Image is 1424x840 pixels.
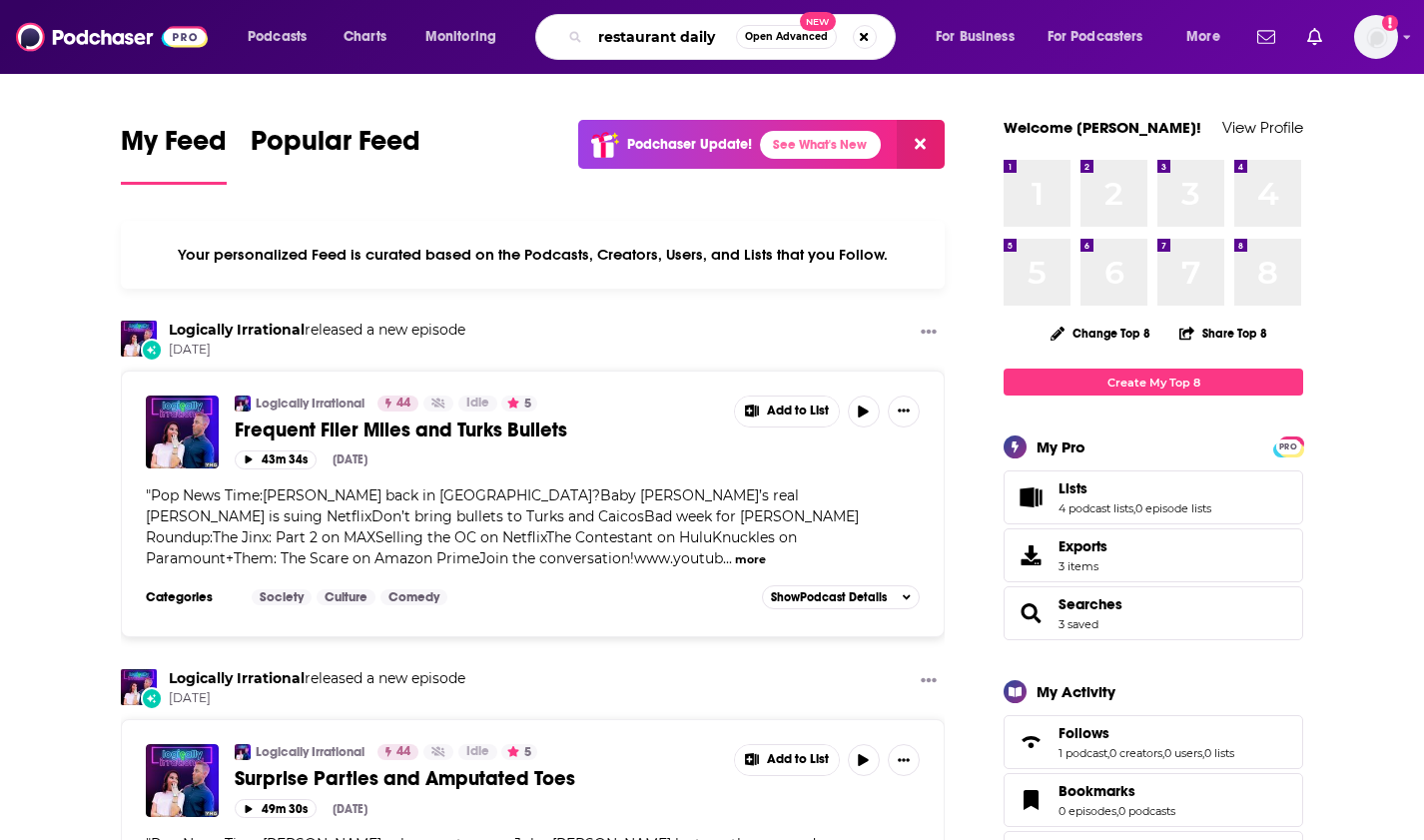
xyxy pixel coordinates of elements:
span: For Business [936,23,1015,51]
a: Searches [1059,595,1122,613]
a: Follows [1011,728,1051,756]
a: View Profile [1222,118,1303,137]
img: Frequent Flier Miles and Turks Bullets [146,396,219,468]
a: Frequent Flier Miles and Turks Bullets [235,418,720,442]
a: Surprise Parties and Amputated Toes [235,766,720,791]
span: , [1107,746,1109,760]
a: 1 podcast [1059,746,1107,760]
span: Monitoring [425,23,496,51]
span: My Feed [121,124,227,170]
span: Add to List [767,404,829,419]
input: Search podcasts, credits, & more... [590,21,736,53]
a: Show notifications dropdown [1299,20,1330,54]
span: Open Advanced [745,32,828,42]
a: See What's New [760,131,881,159]
a: Welcome [PERSON_NAME]! [1004,118,1201,137]
button: 5 [501,396,537,412]
h3: released a new episode [169,321,465,340]
span: Add to List [767,752,829,767]
button: Show More Button [888,396,920,427]
span: ... [723,549,732,567]
span: " [146,486,859,567]
a: Comedy [380,589,447,605]
a: Idle [458,744,497,760]
img: Logically Irrational [121,321,157,357]
span: Exports [1011,541,1051,569]
span: PRO [1276,439,1300,454]
span: More [1186,23,1220,51]
button: Show More Button [735,745,839,775]
span: 3 items [1059,559,1107,573]
a: Show notifications dropdown [1249,20,1283,54]
span: Searches [1004,586,1303,640]
a: Charts [331,21,398,53]
a: 0 podcasts [1118,804,1175,818]
span: Exports [1059,537,1107,555]
a: 44 [377,396,418,412]
a: Create My Top 8 [1004,369,1303,396]
div: My Pro [1037,437,1085,456]
button: open menu [1172,21,1245,53]
button: 49m 30s [235,799,317,818]
div: New Episode [141,687,163,709]
span: , [1133,501,1135,515]
div: New Episode [141,339,163,361]
span: Logged in as htibbitts [1354,15,1398,59]
span: Idle [466,394,489,414]
span: 44 [396,742,410,762]
span: Popular Feed [251,124,420,170]
span: [DATE] [169,690,465,707]
div: Search podcasts, credits, & more... [554,14,915,60]
button: Show More Button [913,669,945,694]
a: Popular Feed [251,124,420,185]
a: 0 episode lists [1135,501,1211,515]
a: Bookmarks [1059,782,1175,800]
button: 5 [501,744,537,760]
a: 0 episodes [1059,804,1116,818]
span: Idle [466,742,489,762]
button: Show More Button [913,321,945,346]
a: Lists [1059,479,1211,497]
a: 0 creators [1109,746,1162,760]
button: open menu [1035,21,1172,53]
a: Exports [1004,528,1303,582]
img: Logically Irrational [121,669,157,705]
button: Change Top 8 [1039,321,1162,346]
button: ShowPodcast Details [762,585,920,609]
button: Show profile menu [1354,15,1398,59]
h3: Categories [146,589,236,605]
button: Show More Button [888,744,920,776]
img: Surprise Parties and Amputated Toes [146,744,219,817]
button: 43m 34s [235,450,317,469]
a: 44 [377,744,418,760]
button: open menu [234,21,333,53]
span: Follows [1004,715,1303,769]
h3: released a new episode [169,669,465,688]
img: Podchaser - Follow, Share and Rate Podcasts [16,18,208,56]
button: Share Top 8 [1178,314,1268,353]
span: Show Podcast Details [771,590,887,604]
a: Culture [317,589,375,605]
a: Logically Irrational [256,744,364,760]
button: more [735,551,766,568]
a: 3 saved [1059,617,1098,631]
div: [DATE] [333,802,367,816]
span: New [800,12,836,31]
div: My Activity [1037,682,1115,701]
a: 0 lists [1204,746,1234,760]
a: 4 podcast lists [1059,501,1133,515]
img: Logically Irrational [235,396,251,412]
a: Society [252,589,312,605]
span: , [1202,746,1204,760]
img: User Profile [1354,15,1398,59]
a: Logically Irrational [169,321,305,339]
img: Logically Irrational [235,744,251,760]
div: [DATE] [333,452,367,466]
